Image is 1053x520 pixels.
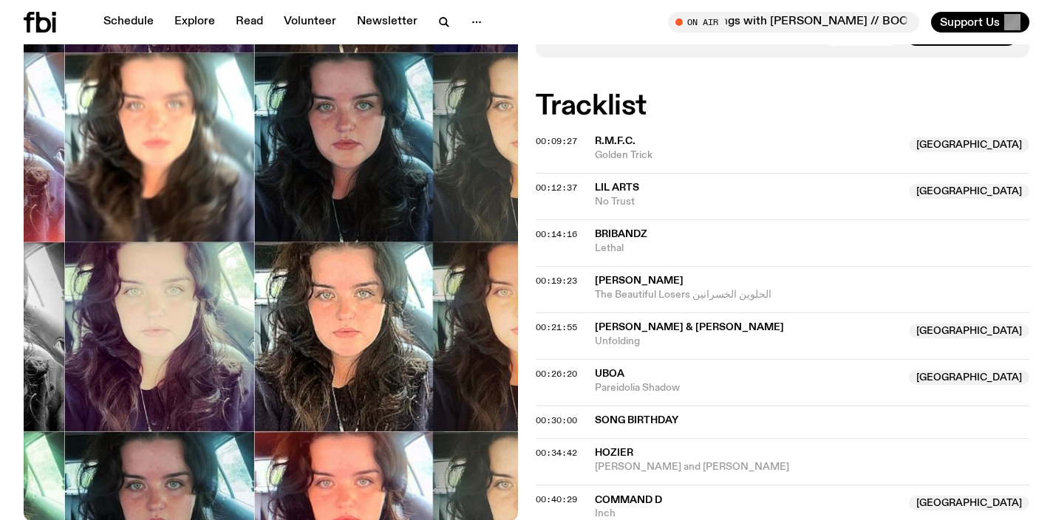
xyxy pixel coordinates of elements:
[595,460,1030,474] span: [PERSON_NAME] and [PERSON_NAME]
[595,288,1030,302] span: The Beautiful Losers الحلوين الخسرانين
[909,370,1029,385] span: [GEOGRAPHIC_DATA]
[95,12,163,32] a: Schedule
[275,12,345,32] a: Volunteer
[536,135,577,147] span: 00:09:27
[909,137,1029,152] span: [GEOGRAPHIC_DATA]
[595,322,784,332] span: [PERSON_NAME] & [PERSON_NAME]
[595,448,633,458] span: Hozier
[536,275,577,287] span: 00:19:23
[909,496,1029,510] span: [GEOGRAPHIC_DATA]
[909,324,1029,338] span: [GEOGRAPHIC_DATA]
[595,335,901,349] span: Unfolding
[595,229,647,239] span: Bribandz
[348,12,426,32] a: Newsletter
[536,182,577,194] span: 00:12:37
[931,12,1029,32] button: Support Us
[940,16,1000,29] span: Support Us
[536,93,1030,120] h2: Tracklist
[536,447,577,459] span: 00:34:42
[595,182,639,193] span: lil arts
[536,493,577,505] span: 00:40:29
[595,414,1021,428] span: SONG BIRTHDAY
[595,276,684,286] span: [PERSON_NAME]
[536,228,577,240] span: 00:14:16
[595,495,662,505] span: Command D
[536,414,577,426] span: 00:30:00
[595,148,901,162] span: Golden Trick
[595,195,901,209] span: No Trust
[227,12,272,32] a: Read
[166,12,224,32] a: Explore
[595,136,635,146] span: R.M.F.C.
[668,12,919,32] button: On AirMornings with [PERSON_NAME] // BOOK CLUB + playing [PERSON_NAME] ?1!?1
[536,321,577,333] span: 00:21:55
[595,381,901,395] span: Pareidolia Shadow
[536,368,577,380] span: 00:26:20
[595,242,1030,256] span: Lethal
[595,369,624,379] span: Uboa
[909,184,1029,199] span: [GEOGRAPHIC_DATA]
